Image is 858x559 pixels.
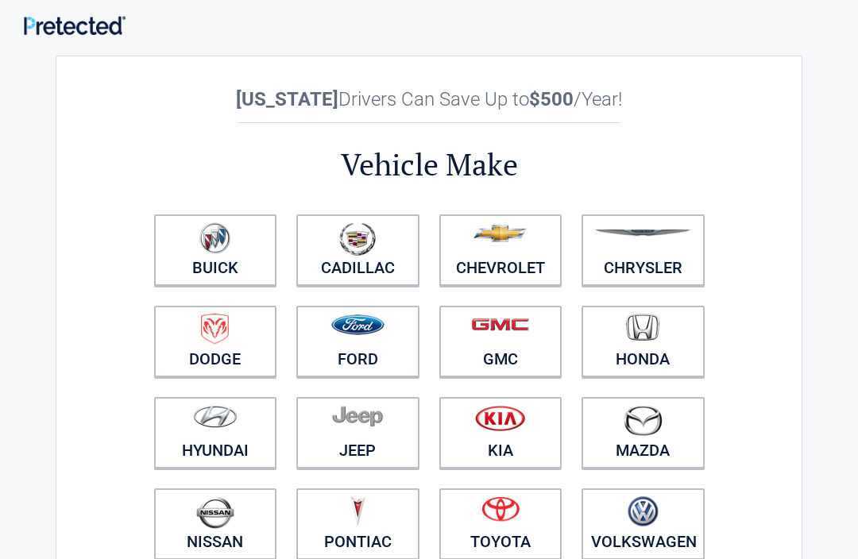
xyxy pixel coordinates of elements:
img: toyota [481,496,520,522]
img: pontiac [350,496,365,526]
img: Main Logo [24,16,126,34]
a: Jeep [296,397,419,468]
b: [US_STATE] [236,88,338,110]
a: Buick [154,214,277,286]
img: ford [331,314,385,335]
img: volkswagen [628,496,659,527]
a: Hyundai [154,397,277,468]
a: Dodge [154,306,277,377]
b: $500 [529,88,574,110]
a: Mazda [582,397,705,468]
img: hyundai [193,405,238,428]
h2: Vehicle Make [144,145,714,185]
img: chrysler [594,229,691,237]
a: Ford [296,306,419,377]
img: kia [475,405,525,431]
a: Honda [582,306,705,377]
img: nissan [196,496,234,529]
img: cadillac [339,222,376,256]
img: gmc [471,318,529,331]
img: dodge [201,314,229,345]
img: buick [199,222,230,254]
img: mazda [623,405,663,436]
h2: Drivers Can Save Up to /Year [144,88,714,110]
img: honda [626,314,659,341]
img: chevrolet [473,225,527,242]
a: GMC [439,306,562,377]
a: Cadillac [296,214,419,286]
a: Chrysler [582,214,705,286]
a: Chevrolet [439,214,562,286]
img: jeep [332,405,383,427]
a: Kia [439,397,562,468]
